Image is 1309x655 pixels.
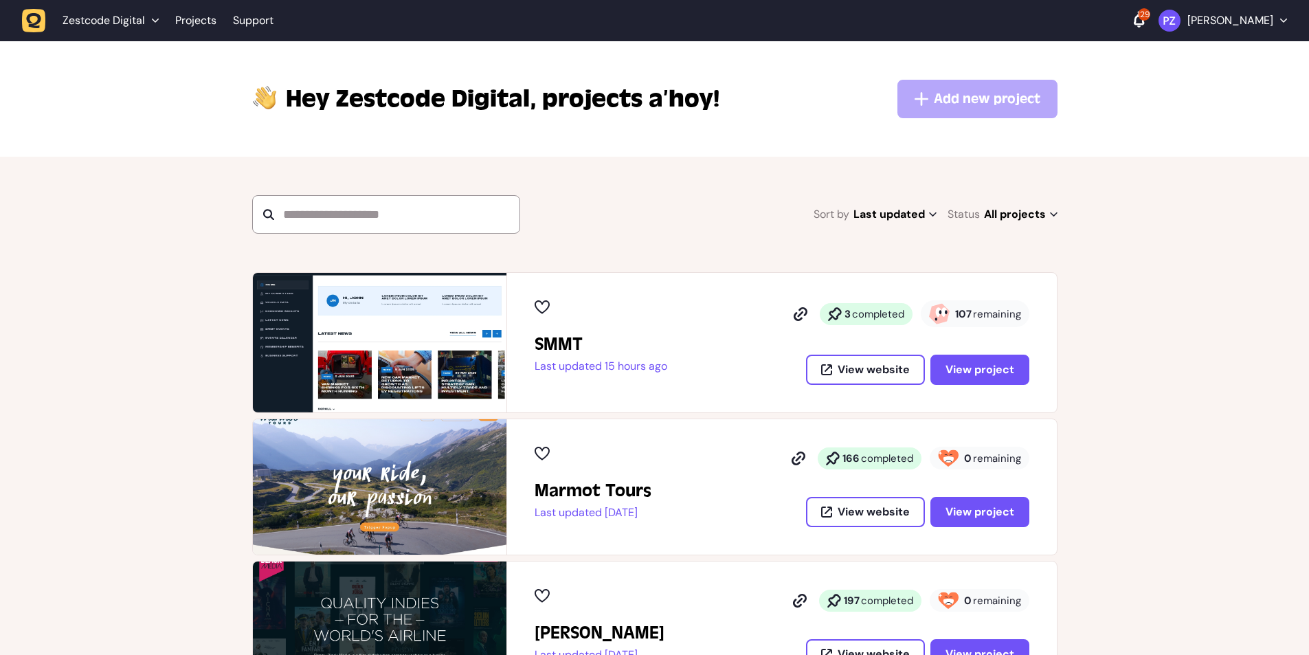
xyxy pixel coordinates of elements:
[535,333,667,355] h2: SMMT
[806,497,925,527] button: View website
[930,497,1029,527] button: View project
[22,8,167,33] button: Zestcode Digital
[253,273,506,412] img: SMMT
[253,419,506,555] img: Marmot Tours
[897,80,1058,118] button: Add new project
[838,364,910,375] span: View website
[964,594,972,608] strong: 0
[806,355,925,385] button: View website
[861,594,913,608] span: completed
[934,89,1040,109] span: Add new project
[842,452,860,465] strong: 166
[814,205,849,224] span: Sort by
[535,480,651,502] h2: Marmot Tours
[973,594,1021,608] span: remaining
[844,594,860,608] strong: 197
[286,82,719,115] p: projects a’hoy!
[1159,10,1287,32] button: [PERSON_NAME]
[63,14,145,27] span: Zestcode Digital
[535,359,667,373] p: Last updated 15 hours ago
[946,507,1014,518] span: View project
[252,82,278,111] img: hi-hand
[948,205,980,224] span: Status
[1138,8,1150,21] div: 129
[984,205,1058,224] span: All projects
[838,507,910,518] span: View website
[175,8,216,33] a: Projects
[1187,14,1273,27] p: [PERSON_NAME]
[973,307,1021,321] span: remaining
[955,307,972,321] strong: 107
[946,364,1014,375] span: View project
[973,452,1021,465] span: remaining
[1159,10,1181,32] img: Paris Zisis
[535,622,664,644] h2: Penny Black
[964,452,972,465] strong: 0
[233,14,273,27] a: Support
[853,205,937,224] span: Last updated
[844,307,851,321] strong: 3
[852,307,904,321] span: completed
[535,506,651,520] p: Last updated [DATE]
[930,355,1029,385] button: View project
[286,82,537,115] span: Zestcode Digital
[861,452,913,465] span: completed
